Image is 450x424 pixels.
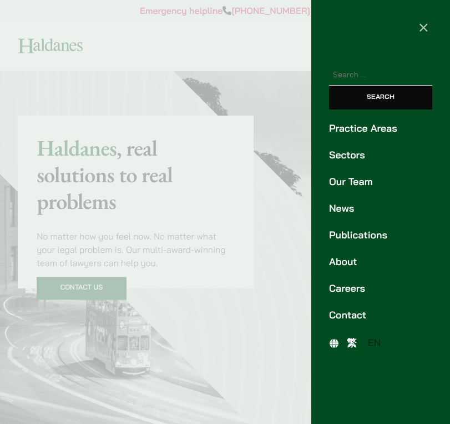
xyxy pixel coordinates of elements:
span: 繁 [347,337,357,349]
a: News [329,201,432,216]
input: Search [329,86,432,109]
span: × [418,17,429,37]
a: About [329,255,432,270]
a: Sectors [329,148,432,163]
a: Careers [329,281,432,296]
a: Publications [329,228,432,243]
a: EN [362,335,387,351]
input: Search for: [329,65,432,86]
a: Our Team [329,174,432,189]
a: Practice Areas [329,121,432,136]
a: Contact [329,308,432,323]
span: EN [368,337,381,349]
a: 繁 [341,335,362,351]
